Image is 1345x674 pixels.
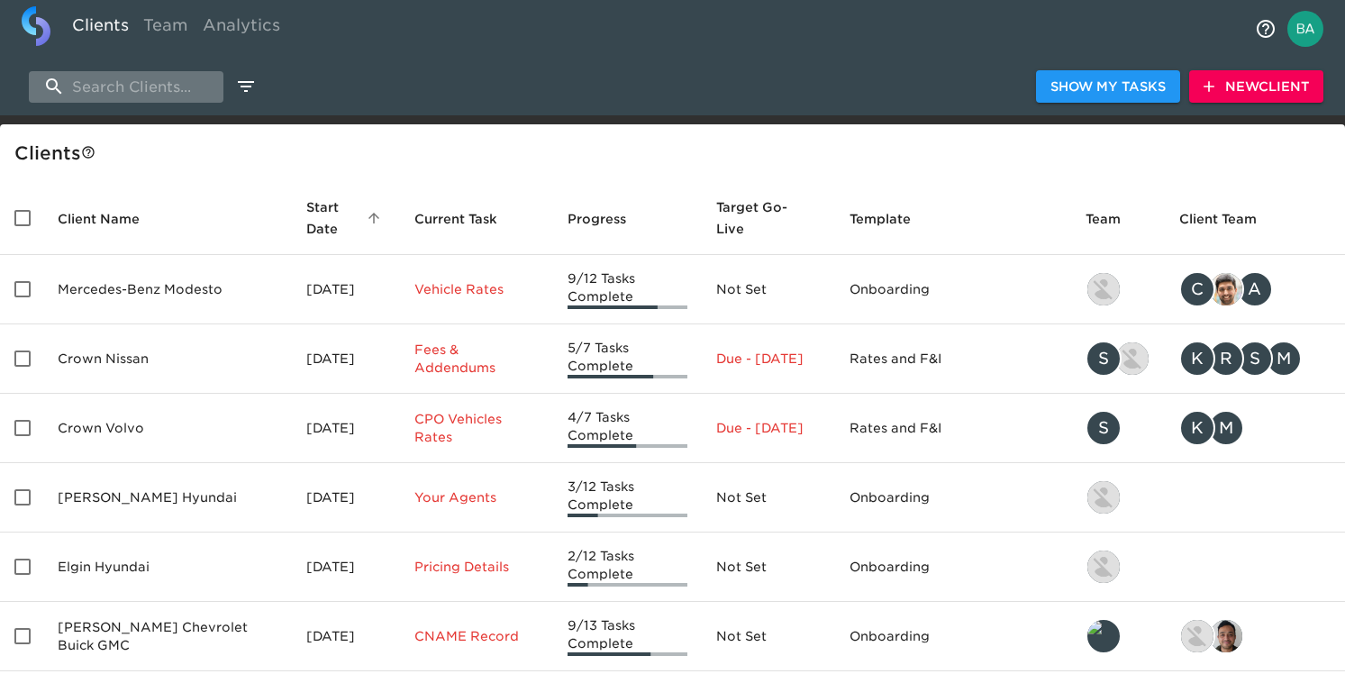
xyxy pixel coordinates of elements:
[835,255,1071,324] td: Onboarding
[1179,410,1331,446] div: kwilson@crowncars.com, mcooley@crowncars.com
[702,255,835,324] td: Not Set
[1036,70,1180,104] button: Show My Tasks
[43,394,292,463] td: Crown Volvo
[1087,551,1120,583] img: kevin.lo@roadster.com
[1179,208,1280,230] span: Client Team
[1086,410,1122,446] div: S
[1208,341,1244,377] div: R
[716,419,821,437] p: Due - [DATE]
[414,627,539,645] p: CNAME Record
[414,488,539,506] p: Your Agents
[1050,76,1166,98] span: Show My Tasks
[835,394,1071,463] td: Rates and F&I
[43,255,292,324] td: Mercedes-Benz Modesto
[1086,341,1122,377] div: S
[306,196,386,240] span: Start Date
[702,463,835,533] td: Not Set
[1287,11,1323,47] img: Profile
[1086,271,1150,307] div: kevin.lo@roadster.com
[1266,341,1302,377] div: M
[1086,618,1150,654] div: leland@roadster.com
[43,324,292,394] td: Crown Nissan
[292,394,401,463] td: [DATE]
[65,6,136,50] a: Clients
[195,6,287,50] a: Analytics
[1179,341,1331,377] div: kwilson@crowncars.com, rrobins@crowncars.com, sparent@crowncars.com, mcooley@crowncars.com
[1244,7,1287,50] button: notifications
[702,602,835,671] td: Not Set
[1087,620,1120,652] img: leland@roadster.com
[414,208,497,230] span: This is the next Task in this Hub that should be completed
[835,602,1071,671] td: Onboarding
[414,341,539,377] p: Fees & Addendums
[553,533,702,602] td: 2/12 Tasks Complete
[1087,273,1120,305] img: kevin.lo@roadster.com
[553,324,702,394] td: 5/7 Tasks Complete
[1210,620,1242,652] img: sai@simplemnt.com
[702,533,835,602] td: Not Set
[1237,271,1273,307] div: A
[1116,342,1149,375] img: austin@roadster.com
[716,196,797,240] span: Calculated based on the start date and the duration of all Tasks contained in this Hub.
[1086,479,1150,515] div: kevin.lo@roadster.com
[292,255,401,324] td: [DATE]
[43,602,292,671] td: [PERSON_NAME] Chevrolet Buick GMC
[414,410,539,446] p: CPO Vehicles Rates
[292,533,401,602] td: [DATE]
[231,71,261,102] button: edit
[414,280,539,298] p: Vehicle Rates
[553,255,702,324] td: 9/12 Tasks Complete
[14,139,1338,168] div: Client s
[1237,341,1273,377] div: S
[1204,76,1309,98] span: New Client
[1087,481,1120,514] img: kevin.lo@roadster.com
[58,208,163,230] span: Client Name
[568,208,650,230] span: Progress
[43,463,292,533] td: [PERSON_NAME] Hyundai
[414,208,521,230] span: Current Task
[292,602,401,671] td: [DATE]
[81,145,95,159] svg: This is a list of all of your clients and clients shared with you
[850,208,934,230] span: Template
[835,324,1071,394] td: Rates and F&I
[1179,618,1331,654] div: nikko.foster@roadster.com, sai@simplemnt.com
[1210,273,1242,305] img: sandeep@simplemnt.com
[1179,271,1331,307] div: clayton.mandel@roadster.com, sandeep@simplemnt.com, angelique.nurse@roadster.com
[292,324,401,394] td: [DATE]
[292,463,401,533] td: [DATE]
[1086,410,1150,446] div: savannah@roadster.com
[716,196,821,240] span: Target Go-Live
[29,71,223,103] input: search
[1179,271,1215,307] div: C
[553,463,702,533] td: 3/12 Tasks Complete
[1179,341,1215,377] div: K
[414,558,539,576] p: Pricing Details
[835,463,1071,533] td: Onboarding
[1179,410,1215,446] div: K
[1208,410,1244,446] div: M
[43,533,292,602] td: Elgin Hyundai
[1181,620,1213,652] img: nikko.foster@roadster.com
[22,6,50,46] img: logo
[553,394,702,463] td: 4/7 Tasks Complete
[1086,208,1144,230] span: Team
[136,6,195,50] a: Team
[1086,549,1150,585] div: kevin.lo@roadster.com
[1189,70,1323,104] button: NewClient
[553,602,702,671] td: 9/13 Tasks Complete
[835,533,1071,602] td: Onboarding
[1086,341,1150,377] div: savannah@roadster.com, austin@roadster.com
[716,350,821,368] p: Due - [DATE]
